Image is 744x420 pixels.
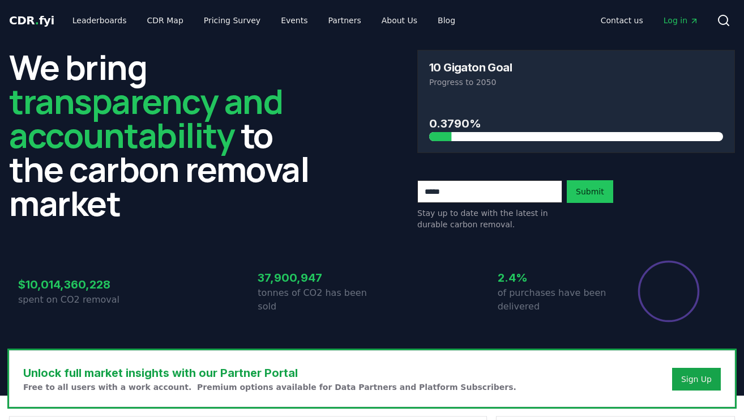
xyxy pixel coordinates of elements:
p: tonnes of CO2 has been sold [258,286,372,313]
span: . [35,14,39,27]
h3: 10 Gigaton Goal [429,62,512,73]
button: Submit [567,180,613,203]
p: Free to all users with a work account. Premium options available for Data Partners and Platform S... [23,381,516,393]
a: About Us [373,10,426,31]
a: Leaderboards [63,10,136,31]
p: of purchases have been delivered [498,286,612,313]
a: Log in [655,10,708,31]
nav: Main [63,10,464,31]
h3: $10,014,360,228 [18,276,132,293]
h2: We bring to the carbon removal market [9,50,327,220]
h3: 0.3790% [429,115,723,132]
span: Log in [664,15,699,26]
a: CDR.fyi [9,12,54,28]
a: Events [272,10,317,31]
span: CDR fyi [9,14,54,27]
h3: 2.4% [498,269,612,286]
a: Blog [429,10,464,31]
a: Partners [319,10,370,31]
h3: 37,900,947 [258,269,372,286]
a: Pricing Survey [195,10,270,31]
p: Stay up to date with the latest in durable carbon removal. [417,207,562,230]
h3: Unlock full market insights with our Partner Portal [23,364,516,381]
p: Progress to 2050 [429,77,723,88]
a: Contact us [592,10,652,31]
nav: Main [592,10,708,31]
button: Sign Up [672,368,721,391]
a: Sign Up [681,374,712,385]
span: transparency and accountability [9,78,283,158]
div: Percentage of sales delivered [637,260,700,323]
p: spent on CO2 removal [18,293,132,307]
a: CDR Map [138,10,193,31]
